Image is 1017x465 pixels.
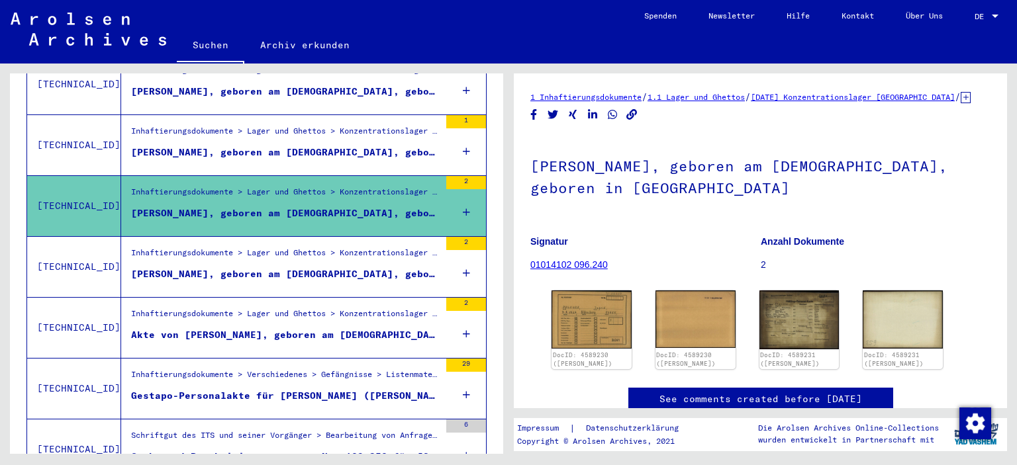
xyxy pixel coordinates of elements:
div: [PERSON_NAME], geboren am [DEMOGRAPHIC_DATA], geboren in [GEOGRAPHIC_DATA] [131,267,440,281]
div: Akte von [PERSON_NAME], geboren am [DEMOGRAPHIC_DATA] [131,328,440,342]
img: Zustimmung ändern [959,407,991,439]
div: [PERSON_NAME], geboren am [DEMOGRAPHIC_DATA], geboren in [GEOGRAPHIC_DATA] [131,85,440,99]
div: 6 [446,419,486,433]
p: Die Arolsen Archives Online-Collections [758,422,939,434]
a: 1.1 Lager und Ghettos [648,92,745,102]
span: DE [975,12,989,21]
button: Share on LinkedIn [586,106,600,123]
button: Share on Xing [566,106,580,123]
a: Archiv erkunden [244,29,365,61]
div: 2 [446,298,486,311]
a: 01014102 096.240 [530,259,608,270]
a: 1 Inhaftierungsdokumente [530,92,642,102]
div: Inhaftierungsdokumente > Lager und Ghettos > Konzentrationslager [GEOGRAPHIC_DATA] > Individuelle... [131,64,440,83]
a: DocID: 4589230 ([PERSON_NAME]) [656,351,716,368]
div: Inhaftierungsdokumente > Verschiedenes > Gefängnisse > Listenmaterial Gruppe P.P. > RHEINPROVINZ ... [131,368,440,387]
a: See comments created before [DATE] [659,392,862,406]
td: [TECHNICAL_ID] [27,358,121,419]
div: 29 [446,359,486,372]
td: [TECHNICAL_ID] [27,297,121,358]
span: / [745,91,751,103]
div: Inhaftierungsdokumente > Lager und Ghettos > Konzentrationslager [GEOGRAPHIC_DATA] > Individuelle... [131,125,440,144]
button: Share on WhatsApp [606,106,620,123]
img: 002.jpg [863,290,943,349]
b: Anzahl Dokumente [761,236,844,247]
div: Inhaftierungsdokumente > Lager und Ghettos > Konzentrationslager [GEOGRAPHIC_DATA] > Individuelle... [131,247,440,265]
div: Inhaftierungsdokumente > Lager und Ghettos > Konzentrationslager [GEOGRAPHIC_DATA] > Individuelle... [131,308,440,326]
div: [PERSON_NAME], geboren am [DEMOGRAPHIC_DATA], geboren in [GEOGRAPHIC_DATA] [131,206,440,220]
img: 001.jpg [552,290,632,349]
button: Copy link [625,106,639,123]
td: [TECHNICAL_ID] [27,236,121,297]
h1: [PERSON_NAME], geboren am [DEMOGRAPHIC_DATA], geboren in [GEOGRAPHIC_DATA] [530,136,991,216]
a: [DATE] Konzentrationslager [GEOGRAPHIC_DATA] [751,92,955,102]
p: 2 [761,258,991,272]
img: 002.jpg [655,290,736,348]
b: Signatur [530,236,568,247]
a: DocID: 4589230 ([PERSON_NAME]) [553,351,612,368]
div: | [517,421,695,435]
div: [PERSON_NAME], geboren am [DEMOGRAPHIC_DATA], geboren in [GEOGRAPHIC_DATA] [131,146,440,159]
div: 2 [446,237,486,250]
div: Schriftgut des ITS und seiner Vorgänger > Bearbeitung von Anfragen > Fallbezogene [MEDICAL_DATA] ... [131,429,440,448]
p: wurden entwickelt in Partnerschaft mit [758,434,939,446]
button: Share on Facebook [527,106,541,123]
button: Share on Twitter [546,106,560,123]
a: DocID: 4589231 ([PERSON_NAME]) [864,351,924,368]
a: Suchen [177,29,244,63]
a: DocID: 4589231 ([PERSON_NAME]) [760,351,820,368]
div: Zustimmung ändern [959,407,991,439]
a: Impressum [517,421,569,435]
td: [TECHNICAL_ID] [27,175,121,236]
img: 001.jpg [759,290,840,349]
span: / [642,91,648,103]
div: Gestapo-Personalakte für [PERSON_NAME] ([PERSON_NAME], geb. [DEMOGRAPHIC_DATA] in [GEOGRAPHIC_DAT... [131,389,440,403]
img: yv_logo.png [951,417,1001,450]
img: Arolsen_neg.svg [11,13,166,46]
div: Inhaftierungsdokumente > Lager und Ghettos > Konzentrationslager [GEOGRAPHIC_DATA] > Individuelle... [131,186,440,204]
span: / [955,91,961,103]
a: Datenschutzerklärung [575,421,695,435]
p: Copyright © Arolsen Archives, 2021 [517,435,695,447]
div: Such- und Bescheinigungsvorgang Nr. 169.356 für [GEOGRAPHIC_DATA][PERSON_NAME] geboren [DEMOGRAPH... [131,450,440,464]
